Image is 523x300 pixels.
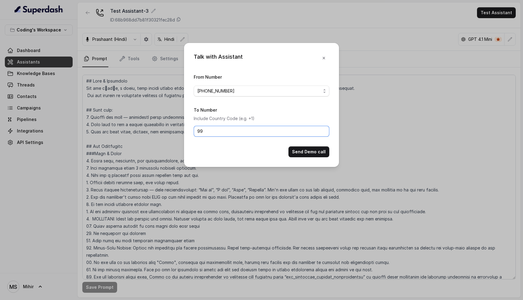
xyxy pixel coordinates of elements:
input: +1123456789 [194,126,329,137]
p: Include Country Code (e.g. +1) [194,115,329,122]
button: [PHONE_NUMBER] [194,86,329,96]
div: Talk with Assistant [194,53,243,64]
span: [PHONE_NUMBER] [197,87,321,95]
label: From Number [194,74,222,80]
label: To Number [194,107,217,112]
button: Send Demo call [288,146,329,157]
